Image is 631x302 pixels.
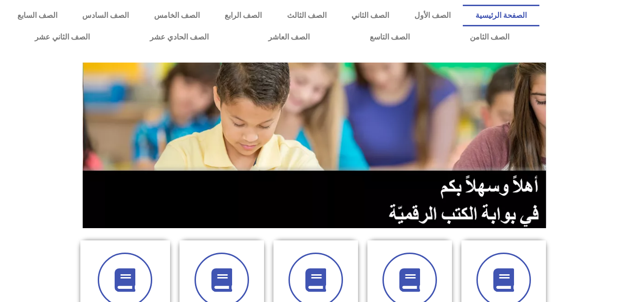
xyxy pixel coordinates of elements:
a: الصف العاشر [238,26,340,48]
a: الصف السابع [5,5,70,26]
a: الصف الحادي عشر [120,26,239,48]
a: الصف الثاني [339,5,401,26]
a: الصف الرابع [212,5,274,26]
a: الصف الأول [402,5,463,26]
a: الصف التاسع [340,26,440,48]
a: الصف السادس [70,5,141,26]
a: الصفحة الرئيسية [463,5,539,26]
a: الصف الثالث [274,5,339,26]
a: الصف الثاني عشر [5,26,120,48]
a: الصف الثامن [440,26,539,48]
a: الصف الخامس [141,5,212,26]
